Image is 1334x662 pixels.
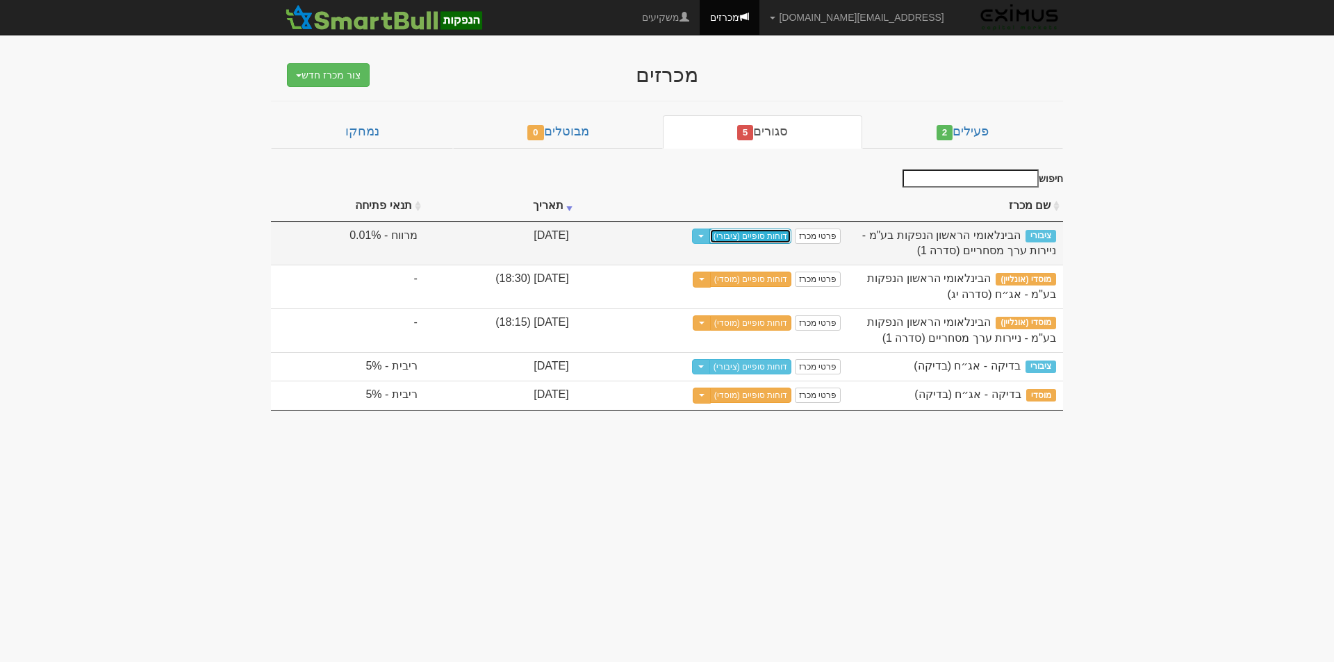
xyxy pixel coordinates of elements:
label: חיפוש [898,169,1063,188]
th: תנאי פתיחה : activate to sort column ascending [271,191,425,222]
span: 5 [737,125,754,140]
td: [DATE] (18:30) [425,265,576,308]
td: [DATE] [425,352,576,381]
td: - [271,308,425,352]
a: פרטי מכרז [795,315,841,331]
span: 2 [937,125,953,140]
td: [DATE] [425,222,576,265]
td: מרווח - 0.01% [271,222,425,265]
a: פרטי מכרז [795,359,841,374]
div: מכרזים [396,63,938,86]
input: חיפוש [903,169,1039,188]
a: נמחקו [271,115,453,149]
span: הבינלאומי הראשון הנפקות בע"מ - ניירות ערך מסחריים (סדרה 1) [867,316,1056,344]
span: בדיקה - אג״ח (בדיקה) [914,360,1020,372]
span: הבינלאומי הראשון הנפקות בע"מ - ניירות ערך מסחריים (סדרה 1) [862,229,1056,257]
span: מוסדי (אונליין) [996,273,1056,286]
a: מבוטלים [453,115,663,149]
a: דוחות סופיים (ציבורי) [709,359,792,374]
span: הבינלאומי הראשון הנפקות בע"מ - אג״ח (סדרה יג) [867,272,1056,300]
td: ריבית - 5% [271,352,425,381]
span: בדיקה - אג״ח (בדיקה) [914,388,1021,400]
td: ריבית - 5% [271,381,425,410]
a: סגורים [663,115,862,149]
a: דוחות סופיים (מוסדי) [710,272,792,287]
td: [DATE] (18:15) [425,308,576,352]
a: פעילים [862,115,1063,149]
span: מוסדי (אונליין) [996,317,1056,329]
a: דוחות סופיים (ציבורי) [709,229,792,244]
a: דוחות סופיים (מוסדי) [710,315,792,331]
a: פרטי מכרז [795,388,841,403]
span: ציבורי [1026,230,1056,242]
img: SmartBull Logo [281,3,486,31]
th: תאריך : activate to sort column ascending [425,191,576,222]
span: מוסדי [1026,389,1056,402]
td: [DATE] [425,381,576,410]
td: - [271,265,425,308]
a: פרטי מכרז [795,272,841,287]
span: ציבורי [1026,361,1056,373]
a: פרטי מכרז [795,229,841,244]
span: 0 [527,125,544,140]
th: שם מכרז : activate to sort column ascending [848,191,1063,222]
a: דוחות סופיים (מוסדי) [710,388,792,403]
button: צור מכרז חדש [287,63,370,87]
